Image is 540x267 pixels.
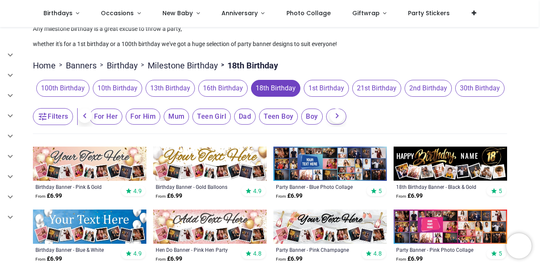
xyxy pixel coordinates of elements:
[133,187,142,195] span: 4.9
[35,194,46,199] span: From
[33,40,507,49] p: whether it's for a 1st birthday or a 100th birthday we've got a huge selection of party banner de...
[259,109,298,125] span: Teen Boy
[455,80,505,97] span: 30th Birthday
[276,246,362,253] a: Party Banner - Pink Champagne
[273,147,387,181] img: Personalised Party Banner - Blue Photo Collage - Custom Text & 30 Photo Upload
[43,9,73,17] span: Birthdays
[396,257,406,262] span: From
[89,80,142,97] button: 10th Birthday
[273,210,387,244] img: Personalised Party Banner - Pink Champagne - 9 Photo Upload & Custom Text
[142,80,195,97] button: 13th Birthday
[126,109,160,125] span: For Him
[248,80,300,97] button: 18th Birthday
[378,187,382,195] span: 5
[162,9,193,17] span: New Baby
[300,80,349,97] button: 1st Birthday
[396,192,423,200] strong: £ 6.99
[192,109,231,125] span: Teen Girl
[394,147,507,181] img: Personalised Happy 18th Birthday Banner - Black & Gold - Custom Name & 9 Photo Upload
[218,61,227,69] span: >
[276,194,286,199] span: From
[56,61,66,69] span: >
[408,9,450,17] span: Party Stickers
[133,250,142,257] span: 4.9
[36,80,89,97] span: 100th Birthday
[198,80,248,97] span: 16th Birthday
[156,183,242,190] a: Birthday Banner - Gold Balloons
[107,60,138,71] a: Birthday
[452,80,505,97] button: 30th Birthday
[352,9,380,17] span: Giftwrap
[156,194,166,199] span: From
[234,109,256,125] span: Dad
[253,187,262,195] span: 4.9
[164,109,189,125] span: Mum
[286,9,331,17] span: Photo Collage
[304,80,349,97] span: 1st Birthday
[499,250,502,257] span: 5
[401,80,452,97] button: 2nd Birthday
[156,192,182,200] strong: £ 6.99
[499,187,502,195] span: 5
[148,60,218,71] a: Milestone Birthday
[405,80,452,97] span: 2nd Birthday
[276,192,302,200] strong: £ 6.99
[66,60,97,71] a: Banners
[218,60,278,71] li: 18th Birthday
[138,61,148,69] span: >
[301,109,322,125] span: Boy
[156,246,242,253] a: Hen Do Banner - Pink Hen Party
[146,80,195,97] span: 13th Birthday
[251,80,300,97] span: 18th Birthday
[396,183,483,190] a: 18th Birthday Banner - Black & Gold
[33,147,146,181] img: Personalised Happy Birthday Banner - Pink & Gold Balloons - 9 Photo Upload
[394,210,507,244] img: Personalised Party Banner - Pink Photo Collage - Add Text & 30 Photo Upload
[33,210,146,244] img: Personalised Happy Birthday Banner - Blue & White - 9 Photo Upload
[33,80,89,97] button: 100th Birthday
[33,25,507,33] p: Any milestone birthday is a great excuse to throw a party,
[396,194,406,199] span: From
[352,80,401,97] span: 21st Birthday
[153,147,267,181] img: Personalised Happy Birthday Banner - Gold Balloons - 9 Photo Upload
[221,9,258,17] span: Anniversary
[153,210,267,244] img: Personalised Hen Do Banner - Pink Hen Party - 9 Photo Upload
[156,255,182,263] strong: £ 6.99
[156,257,166,262] span: From
[276,257,286,262] span: From
[101,9,134,17] span: Occasions
[35,246,122,253] a: Birthday Banner - Blue & White
[276,183,362,190] a: Party Banner - Blue Photo Collage
[396,246,483,253] a: Party Banner - Pink Photo Collage
[396,255,423,263] strong: £ 6.99
[276,255,302,263] strong: £ 6.99
[93,80,142,97] span: 10th Birthday
[35,257,46,262] span: From
[33,108,73,125] button: Filters
[195,80,248,97] button: 16th Birthday
[35,183,122,190] a: Birthday Banner - Pink & Gold Balloons
[35,255,62,263] strong: £ 6.99
[89,109,123,125] span: For Her
[506,233,532,259] iframe: Brevo live chat
[35,192,62,200] strong: £ 6.99
[33,60,56,71] a: Home
[97,61,107,69] span: >
[253,250,262,257] span: 4.8
[326,109,347,125] span: Girl
[349,80,401,97] button: 21st Birthday
[373,250,382,257] span: 4.8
